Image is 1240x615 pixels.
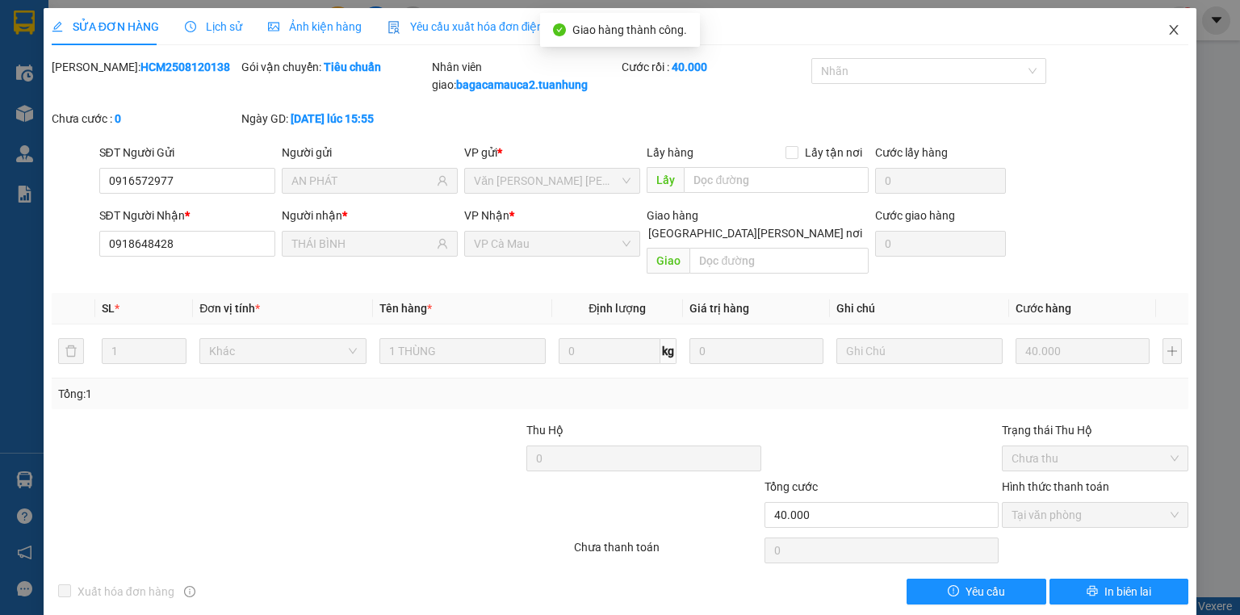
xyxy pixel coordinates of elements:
[1104,583,1151,600] span: In biên lai
[58,385,480,403] div: Tổng: 1
[379,302,432,315] span: Tên hàng
[464,144,640,161] div: VP gửi
[622,58,808,76] div: Cước rồi :
[1151,8,1196,53] button: Close
[1016,338,1150,364] input: 0
[572,23,687,36] span: Giao hàng thành công.
[875,231,1006,257] input: Cước giao hàng
[268,21,279,32] span: picture
[52,110,238,128] div: Chưa cước :
[52,20,159,33] span: SỬA ĐƠN HÀNG
[291,112,374,125] b: [DATE] lúc 15:55
[282,207,458,224] div: Người nhận
[1049,579,1189,605] button: printerIn biên lai
[291,235,434,253] input: Tên người nhận
[684,167,869,193] input: Dọc đường
[185,20,242,33] span: Lịch sử
[553,23,566,36] span: check-circle
[437,238,448,249] span: user
[387,20,558,33] span: Yêu cầu xuất hóa đơn điện tử
[798,144,869,161] span: Lấy tận nơi
[268,20,362,33] span: Ảnh kiện hàng
[1002,421,1188,439] div: Trạng thái Thu Hộ
[836,338,1003,364] input: Ghi Chú
[875,168,1006,194] input: Cước lấy hàng
[456,78,588,91] b: bagacamauca2.tuanhung
[1087,585,1098,598] span: printer
[71,583,181,600] span: Xuất hóa đơn hàng
[199,302,260,315] span: Đơn vị tính
[184,586,195,597] span: info-circle
[1167,23,1180,36] span: close
[102,302,115,315] span: SL
[52,21,63,32] span: edit
[1162,338,1182,364] button: plus
[282,144,458,161] div: Người gửi
[689,248,869,274] input: Dọc đường
[379,338,546,364] input: VD: Bàn, Ghế
[647,167,684,193] span: Lấy
[1016,302,1071,315] span: Cước hàng
[660,338,677,364] span: kg
[209,339,356,363] span: Khác
[526,424,563,437] span: Thu Hộ
[115,112,121,125] b: 0
[572,538,762,567] div: Chưa thanh toán
[99,144,275,161] div: SĐT Người Gửi
[589,302,646,315] span: Định lượng
[58,338,84,364] button: delete
[464,209,509,222] span: VP Nhận
[689,338,823,364] input: 0
[474,232,630,256] span: VP Cà Mau
[140,61,230,73] b: HCM2508120138
[875,146,948,159] label: Cước lấy hàng
[875,209,955,222] label: Cước giao hàng
[241,110,428,128] div: Ngày GD:
[1012,446,1179,471] span: Chưa thu
[647,209,698,222] span: Giao hàng
[1012,503,1179,527] span: Tại văn phòng
[241,58,428,76] div: Gói vận chuyển:
[689,302,749,315] span: Giá trị hàng
[642,224,869,242] span: [GEOGRAPHIC_DATA][PERSON_NAME] nơi
[765,480,818,493] span: Tổng cước
[437,175,448,186] span: user
[830,293,1009,324] th: Ghi chú
[647,146,693,159] span: Lấy hàng
[324,61,381,73] b: Tiêu chuẩn
[647,248,689,274] span: Giao
[948,585,959,598] span: exclamation-circle
[99,207,275,224] div: SĐT Người Nhận
[185,21,196,32] span: clock-circle
[474,169,630,193] span: Văn phòng Hồ Chí Minh
[432,58,618,94] div: Nhân viên giao:
[291,172,434,190] input: Tên người gửi
[387,21,400,34] img: icon
[672,61,707,73] b: 40.000
[907,579,1046,605] button: exclamation-circleYêu cầu
[966,583,1005,600] span: Yêu cầu
[1002,480,1109,493] label: Hình thức thanh toán
[52,58,238,76] div: [PERSON_NAME]:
